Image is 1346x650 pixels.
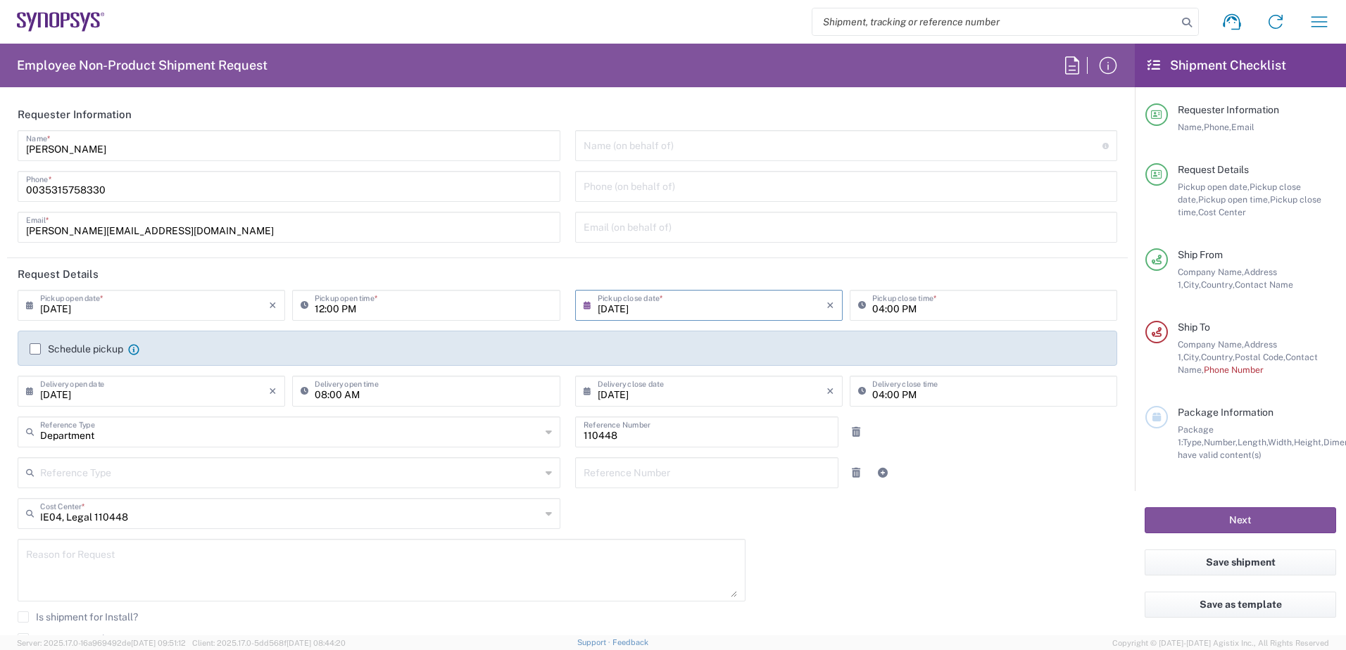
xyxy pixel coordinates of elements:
[269,294,277,317] i: ×
[18,267,99,281] h2: Request Details
[1145,507,1336,533] button: Next
[17,57,268,74] h2: Employee Non-Product Shipment Request
[577,638,612,646] a: Support
[1198,194,1270,205] span: Pickup open time,
[1178,267,1244,277] span: Company Name,
[1145,592,1336,618] button: Save as template
[1183,352,1201,362] span: City,
[1235,279,1293,290] span: Contact Name
[826,380,834,402] i: ×
[612,638,648,646] a: Feedback
[18,611,138,623] label: Is shipment for Install?
[1204,364,1264,375] span: Phone Number
[1183,437,1204,447] span: Type,
[1294,437,1323,447] span: Height,
[1178,339,1244,350] span: Company Name,
[1178,122,1204,132] span: Name,
[1201,352,1235,362] span: Country,
[1178,407,1273,418] span: Package Information
[1198,207,1246,217] span: Cost Center
[812,8,1177,35] input: Shipment, tracking or reference number
[1268,437,1294,447] span: Width,
[1235,352,1285,362] span: Postal Code,
[131,639,186,647] span: [DATE] 09:51:12
[1183,279,1201,290] span: City,
[192,639,346,647] span: Client: 2025.17.0-5dd568f
[846,422,866,442] a: Remove Reference
[1178,164,1249,175] span: Request Details
[1178,321,1210,333] span: Ship To
[1112,637,1329,649] span: Copyright © [DATE]-[DATE] Agistix Inc., All Rights Reserved
[17,639,186,647] span: Server: 2025.17.0-16a969492de
[1178,181,1250,192] span: Pickup open date,
[1231,122,1254,132] span: Email
[30,343,123,355] label: Schedule pickup
[1178,104,1279,115] span: Requester Information
[826,294,834,317] i: ×
[287,639,346,647] span: [DATE] 08:44:20
[18,108,132,122] h2: Requester Information
[1147,57,1286,74] h2: Shipment Checklist
[1238,437,1268,447] span: Length,
[1178,424,1214,447] span: Package 1:
[1204,437,1238,447] span: Number,
[846,463,866,483] a: Remove Reference
[1178,249,1223,260] span: Ship From
[269,380,277,402] i: ×
[1145,549,1336,575] button: Save shipment
[1204,122,1231,132] span: Phone,
[1201,279,1235,290] span: Country,
[873,463,893,483] a: Add Reference
[18,633,115,644] label: Request Expedite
